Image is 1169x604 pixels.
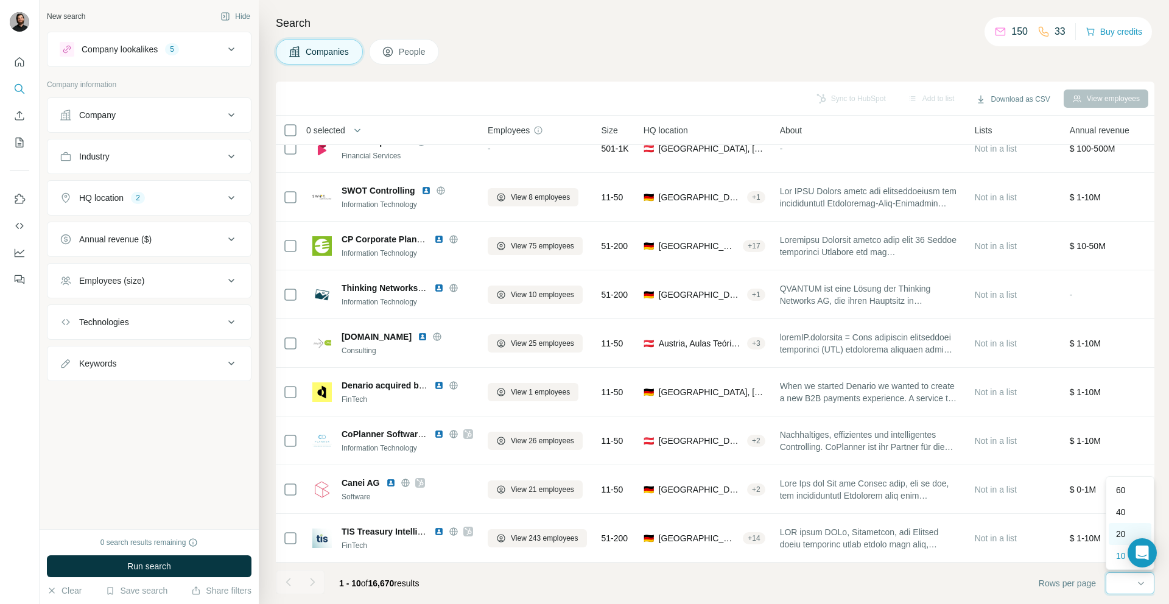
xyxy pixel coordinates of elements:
[511,484,574,495] span: View 21 employees
[488,124,530,136] span: Employees
[659,532,739,544] span: [GEOGRAPHIC_DATA], [GEOGRAPHIC_DATA]
[47,225,251,254] button: Annual revenue ($)
[659,240,739,252] span: [GEOGRAPHIC_DATA], [GEOGRAPHIC_DATA]
[659,435,742,447] span: [GEOGRAPHIC_DATA], [GEOGRAPHIC_DATA]
[312,188,332,207] img: Logo of SWOT Controlling
[386,478,396,488] img: LinkedIn logo
[342,234,435,244] span: CP Corporate Planning
[602,142,629,155] span: 501-1K
[780,526,960,550] span: LOR ipsum DOLo, Sitametcon, adi Elitsed doeiu temporinc utlab etdolo magn aliq, enimadmin, ven qu...
[967,90,1058,108] button: Download as CSV
[488,383,578,401] button: View 1 employees
[312,139,332,158] img: Logo of Businessplanner
[975,241,1017,251] span: Not in a list
[47,555,251,577] button: Run search
[10,132,29,153] button: My lists
[212,7,259,26] button: Hide
[306,46,350,58] span: Companies
[434,234,444,244] img: LinkedIn logo
[1070,144,1115,153] span: $ 100-500M
[47,100,251,130] button: Company
[747,338,765,349] div: + 3
[105,585,167,597] button: Save search
[644,386,654,398] span: 🇩🇪
[743,241,765,251] div: + 17
[10,12,29,32] img: Avatar
[79,233,152,245] div: Annual revenue ($)
[644,532,654,544] span: 🇩🇪
[165,44,179,55] div: 5
[342,429,506,439] span: CoPlanner Software & Consulting GmbH
[975,485,1017,494] span: Not in a list
[312,382,332,402] img: Logo of Denario acquired by PandaDoc
[342,248,473,259] div: Information Technology
[10,215,29,237] button: Use Surfe API
[306,124,345,136] span: 0 selected
[10,188,29,210] button: Use Surfe on LinkedIn
[276,15,1154,32] h4: Search
[1055,24,1065,39] p: 33
[1070,436,1101,446] span: $ 1-10M
[1070,241,1106,251] span: $ 10-50M
[602,532,628,544] span: 51-200
[975,339,1017,348] span: Not in a list
[975,533,1017,543] span: Not in a list
[342,150,473,161] div: Financial Services
[47,266,251,295] button: Employees (size)
[488,286,583,304] button: View 10 employees
[312,285,332,304] img: Logo of Thinking Networks AG QVANTUM
[312,431,332,451] img: Logo of CoPlanner Software & Consulting GmbH
[975,290,1017,300] span: Not in a list
[312,334,332,353] img: Logo of smartpm.solutions
[659,386,765,398] span: [GEOGRAPHIC_DATA], [GEOGRAPHIC_DATA]
[312,528,332,548] img: Logo of TIS Treasury Intelligence Solutions
[975,387,1017,397] span: Not in a list
[342,283,477,293] span: Thinking Networks AG QVANTUM
[342,477,380,489] span: Canei AG
[47,307,251,337] button: Technologies
[511,192,570,203] span: View 8 employees
[399,46,427,58] span: People
[312,236,332,256] img: Logo of CP Corporate Planning
[79,357,116,370] div: Keywords
[47,183,251,212] button: HQ location2
[10,105,29,127] button: Enrich CSV
[659,142,765,155] span: [GEOGRAPHIC_DATA], [GEOGRAPHIC_DATA]
[659,483,742,496] span: [GEOGRAPHIC_DATA], [GEOGRAPHIC_DATA]
[127,560,171,572] span: Run search
[1039,577,1096,589] span: Rows per page
[644,435,654,447] span: 🇦🇹
[488,432,583,450] button: View 26 employees
[488,237,583,255] button: View 75 employees
[79,316,129,328] div: Technologies
[644,240,654,252] span: 🇩🇪
[100,537,198,548] div: 0 search results remaining
[434,429,444,439] img: LinkedIn logo
[82,43,158,55] div: Company lookalikes
[418,332,427,342] img: LinkedIn logo
[1070,192,1101,202] span: $ 1-10M
[342,527,483,536] span: TIS Treasury Intelligence Solutions
[644,124,688,136] span: HQ location
[511,435,574,446] span: View 26 employees
[488,480,583,499] button: View 21 employees
[47,585,82,597] button: Clear
[342,540,473,551] div: FinTech
[780,144,783,153] span: -
[342,394,473,405] div: FinTech
[602,337,623,349] span: 11-50
[1070,485,1097,494] span: $ 0-1M
[602,483,623,496] span: 11-50
[488,529,587,547] button: View 243 employees
[1116,506,1126,518] p: 40
[79,192,124,204] div: HQ location
[975,192,1017,202] span: Not in a list
[47,142,251,171] button: Industry
[780,185,960,209] span: Lor IPSU Dolors ametc adi elitseddoeiusm tem incididuntutl Etdoloremag-Aliq-Enimadmin veniamqui n...
[747,435,765,446] div: + 2
[780,124,802,136] span: About
[602,240,628,252] span: 51-200
[79,109,116,121] div: Company
[342,381,468,390] span: Denario acquired by PandaDoc
[975,144,1017,153] span: Not in a list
